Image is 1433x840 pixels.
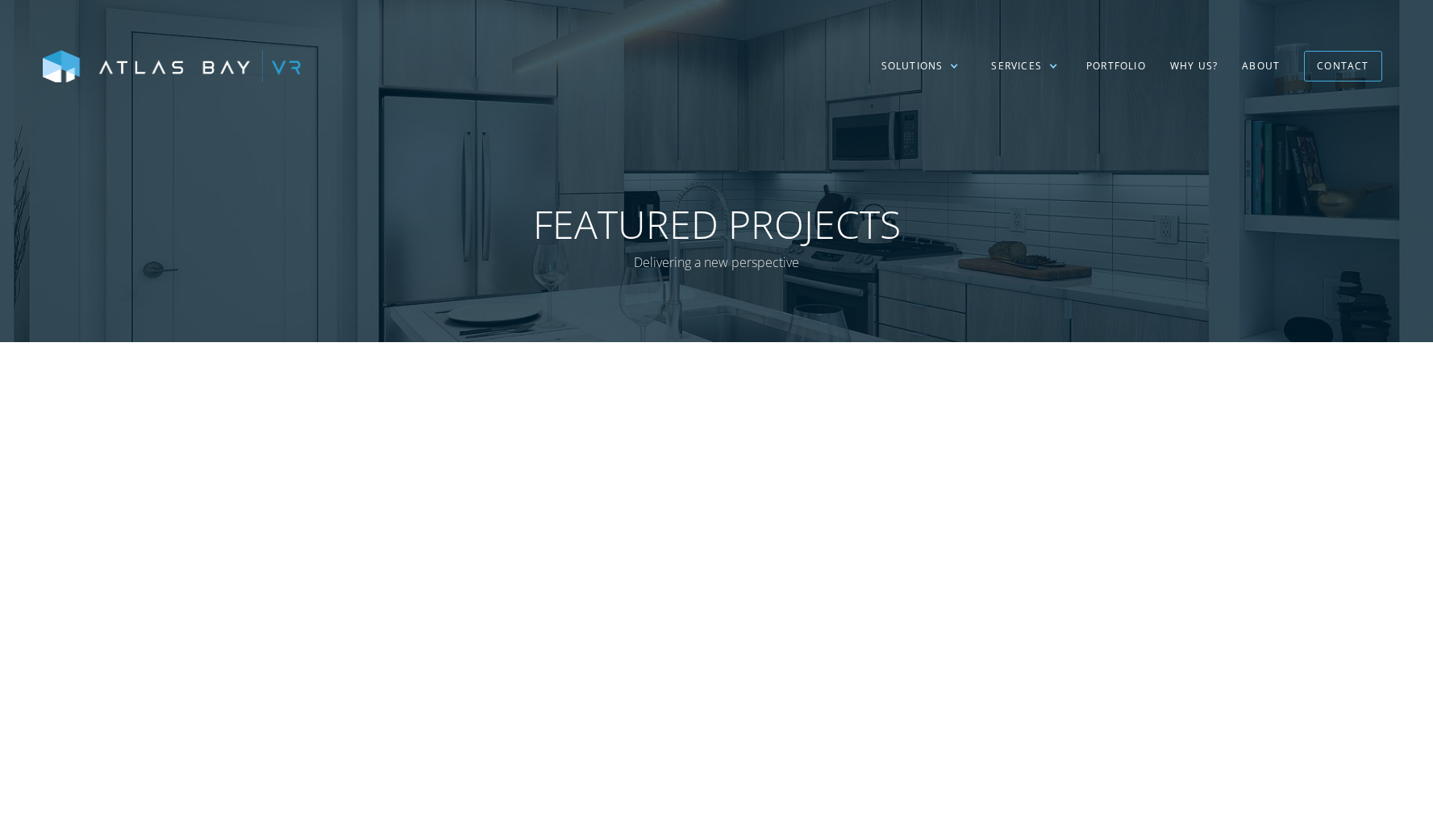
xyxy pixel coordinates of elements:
a: Why US? [1158,43,1230,90]
div: Contact [1317,53,1368,78]
div: Solutions [881,59,944,73]
div: Services [991,59,1042,73]
p: Delivering a new perspective [435,251,999,274]
img: Atlas Bay VR Logo [43,50,301,84]
a: Contact [1304,51,1381,81]
h1: Featured Projects [435,201,999,248]
a: Portfolio [1074,43,1158,90]
a: About [1230,43,1292,90]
